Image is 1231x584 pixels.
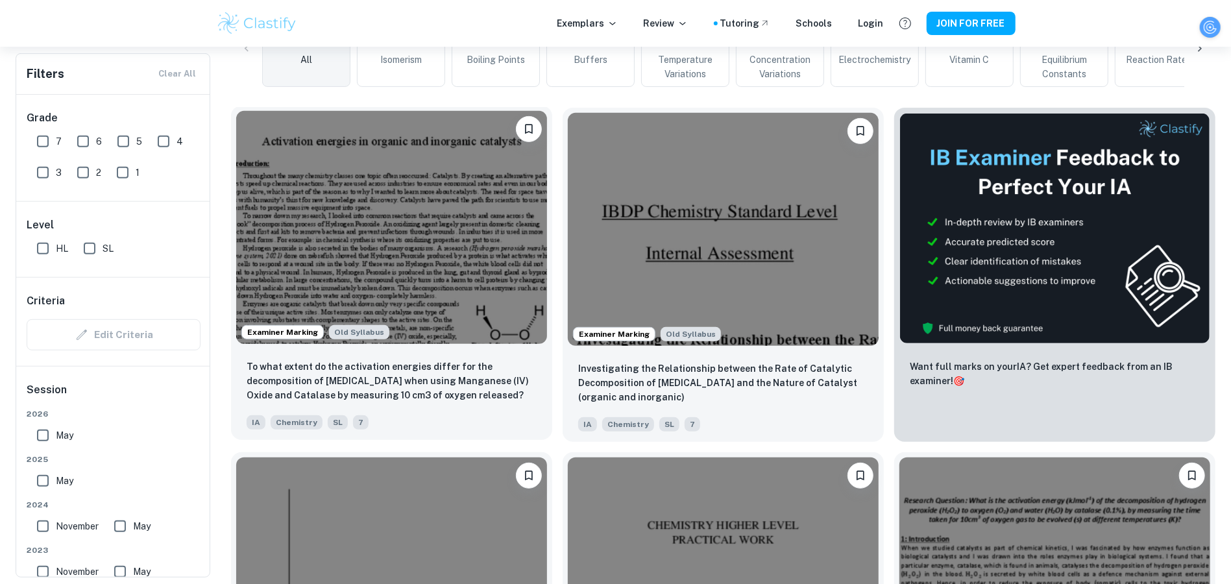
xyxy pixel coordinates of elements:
h6: Session [27,382,201,408]
img: Thumbnail [899,113,1210,344]
a: Examiner MarkingStarting from the May 2025 session, the Chemistry IA requirements have changed. I... [563,108,884,442]
button: Please log in to bookmark exemplars [516,463,542,489]
span: November [56,565,99,579]
span: 2026 [27,408,201,420]
span: 2 [96,165,101,180]
span: Isomerism [380,53,422,67]
img: Chemistry IA example thumbnail: To what extent do the activation energie [236,111,547,344]
span: Vitamin C [950,53,990,67]
span: 2025 [27,454,201,465]
span: May [56,428,73,443]
h6: Criteria [27,293,65,309]
span: 1 [136,165,140,180]
span: HL [56,241,68,256]
button: Please log in to bookmark exemplars [1179,463,1205,489]
span: IA [247,415,265,430]
span: SL [328,415,348,430]
h6: Filters [27,65,64,83]
span: 2024 [27,499,201,511]
span: 3 [56,165,62,180]
p: To what extent do the activation energies differ for the decomposition of hydrogen peroxide when ... [247,359,537,402]
span: Old Syllabus [329,325,389,339]
a: Examiner MarkingStarting from the May 2025 session, the Chemistry IA requirements have changed. I... [231,108,552,442]
span: IA [578,417,597,432]
p: Review [644,16,688,30]
img: Clastify logo [216,10,299,36]
span: Temperature Variations [647,53,724,81]
span: Examiner Marking [242,326,323,338]
span: November [56,519,99,533]
span: May [56,474,73,488]
p: Exemplars [557,16,618,30]
p: Want full marks on your IA ? Get expert feedback from an IB examiner! [910,359,1200,388]
span: Old Syllabus [661,327,721,341]
span: Examiner Marking [574,328,655,340]
button: Please log in to bookmark exemplars [516,116,542,142]
span: Reaction Rates [1127,53,1192,67]
p: Investigating the Relationship between the Rate of Catalytic Decomposition of Hydrogen Peroxide a... [578,361,868,404]
a: Login [859,16,884,30]
span: SL [659,417,679,432]
span: 7 [353,415,369,430]
span: 4 [177,134,183,149]
button: Please log in to bookmark exemplars [847,118,873,144]
button: Please log in to bookmark exemplars [847,463,873,489]
span: 2023 [27,544,201,556]
div: Starting from the May 2025 session, the Chemistry IA requirements have changed. It's OK to refer ... [329,325,389,339]
span: Electrochemistry [839,53,911,67]
span: Boiling Points [467,53,525,67]
span: Buffers [574,53,607,67]
span: Concentration Variations [742,53,818,81]
span: May [133,519,151,533]
a: Tutoring [720,16,770,30]
span: May [133,565,151,579]
span: 🎯 [953,376,964,386]
span: 7 [56,134,62,149]
span: Chemistry [271,415,323,430]
h6: Grade [27,110,201,126]
button: Help and Feedback [894,12,916,34]
span: 7 [685,417,700,432]
span: 6 [96,134,102,149]
button: JOIN FOR FREE [927,12,1016,35]
a: Schools [796,16,833,30]
h6: Level [27,217,201,233]
span: Equilibrium Constants [1026,53,1103,81]
img: Chemistry IA example thumbnail: Investigating the Relationship between t [568,113,879,346]
span: Chemistry [602,417,654,432]
span: All [300,53,312,67]
div: Starting from the May 2025 session, the Chemistry IA requirements have changed. It's OK to refer ... [661,327,721,341]
a: ThumbnailWant full marks on yourIA? Get expert feedback from an IB examiner! [894,108,1215,442]
span: SL [103,241,114,256]
span: 5 [136,134,142,149]
div: Criteria filters are unavailable when searching by topic [27,319,201,350]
